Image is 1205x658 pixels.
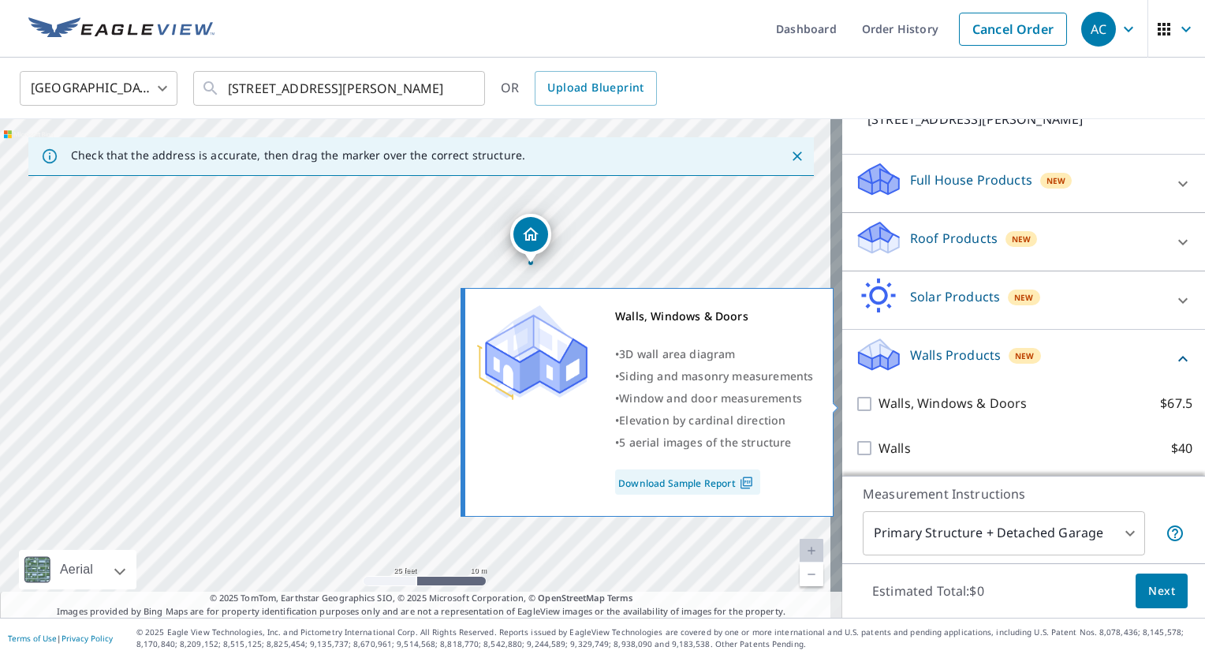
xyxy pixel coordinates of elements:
[535,71,656,106] a: Upload Blueprint
[1046,174,1066,187] span: New
[855,161,1192,206] div: Full House ProductsNew
[1136,574,1188,609] button: Next
[1166,524,1184,543] span: Your report will include the primary structure and a detached garage if one exists.
[1012,233,1032,245] span: New
[510,214,551,263] div: Dropped pin, building 1, Residential property, 316 Ohmer Ave Indianapolis, IN 46219
[619,413,785,428] span: Elevation by cardinal direction
[55,550,98,589] div: Aerial
[619,368,813,383] span: Siding and masonry measurements
[28,17,215,41] img: EV Logo
[787,146,808,166] button: Close
[910,229,998,248] p: Roof Products
[863,511,1145,555] div: Primary Structure + Detached Garage
[62,633,113,644] a: Privacy Policy
[863,484,1184,503] p: Measurement Instructions
[619,435,791,450] span: 5 aerial images of the structure
[71,148,525,163] p: Check that the address is accurate, then drag the marker over the correct structure.
[1015,350,1035,362] span: New
[736,476,757,490] img: Pdf Icon
[20,66,177,110] div: [GEOGRAPHIC_DATA]
[19,550,136,589] div: Aerial
[615,432,813,454] div: •
[910,287,1000,306] p: Solar Products
[860,574,997,608] p: Estimated Total: $0
[855,219,1192,264] div: Roof ProductsNew
[619,346,735,361] span: 3D wall area diagram
[547,78,644,98] span: Upload Blueprint
[855,336,1192,381] div: Walls ProductsNew
[855,278,1192,323] div: Solar ProductsNew
[228,66,453,110] input: Search by address or latitude-longitude
[615,305,813,327] div: Walls, Windows & Doors
[8,633,57,644] a: Terms of Use
[615,343,813,365] div: •
[910,170,1032,189] p: Full House Products
[607,592,633,604] a: Terms
[8,634,113,643] p: |
[136,626,1197,650] p: © 2025 Eagle View Technologies, Inc. and Pictometry International Corp. All Rights Reserved. Repo...
[615,409,813,432] div: •
[1160,394,1192,413] p: $67.5
[910,346,1001,365] p: Walls Products
[615,469,760,495] a: Download Sample Report
[800,563,823,586] a: Current Level 20, Zoom Out
[477,305,588,400] img: Premium
[867,110,1136,129] p: [STREET_ADDRESS][PERSON_NAME]
[501,71,657,106] div: OR
[1148,581,1175,601] span: Next
[615,365,813,387] div: •
[619,391,802,406] span: Window and door measurements
[879,439,911,458] p: Walls
[959,13,1067,46] a: Cancel Order
[210,592,633,605] span: © 2025 TomTom, Earthstar Geographics SIO, © 2025 Microsoft Corporation, ©
[1171,439,1192,458] p: $40
[879,394,1027,413] p: Walls, Windows & Doors
[538,592,604,604] a: OpenStreetMap
[615,387,813,409] div: •
[1014,291,1034,304] span: New
[800,539,823,563] a: Current Level 20, Zoom In Disabled
[1081,12,1116,47] div: AC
